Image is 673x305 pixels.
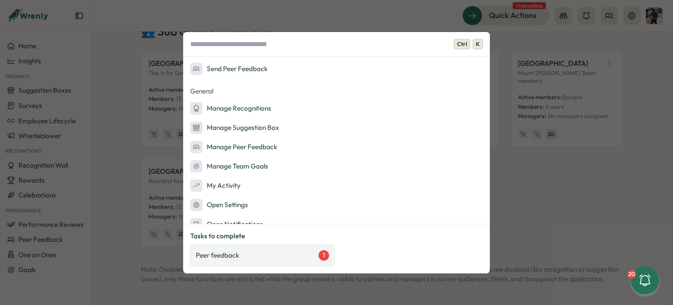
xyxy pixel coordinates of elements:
[190,141,277,153] div: Manage Peer Feedback
[190,218,263,230] div: Open Notifications
[183,177,490,194] button: My Activity
[631,266,659,294] button: 20
[196,251,239,260] p: Peer feedback
[183,60,490,78] button: Send Peer Feedback
[183,196,490,214] button: Open Settings
[319,250,329,261] div: 1
[473,39,483,50] span: K
[183,119,490,136] button: Manage Suggestion Box
[190,199,248,211] div: Open Settings
[190,231,483,241] p: Tasks to complete
[183,100,490,117] button: Manage Recognitions
[190,160,268,172] div: Manage Team Goals
[190,122,279,134] div: Manage Suggestion Box
[190,179,241,192] div: My Activity
[190,63,268,75] div: Send Peer Feedback
[183,85,490,98] p: General
[183,158,490,175] button: Manage Team Goals
[627,270,636,279] div: 20
[183,138,490,156] button: Manage Peer Feedback
[183,215,490,233] button: Open Notifications
[454,39,470,50] span: Ctrl
[190,102,271,115] div: Manage Recognitions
